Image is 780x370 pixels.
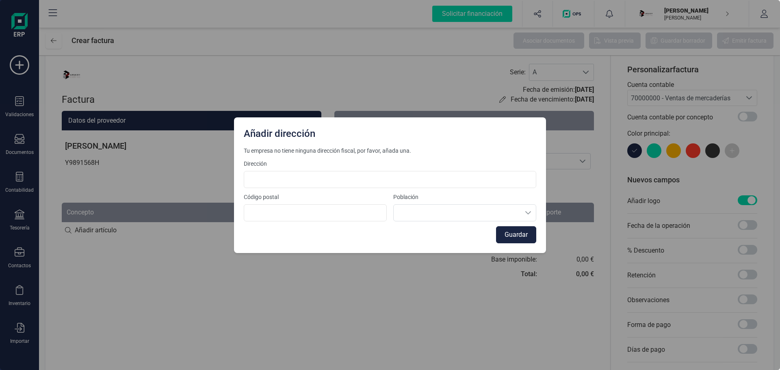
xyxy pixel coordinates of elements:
[240,124,539,140] div: Añadir dirección
[496,226,536,243] button: Guardar
[393,193,536,201] label: Población
[244,160,536,168] label: Dirección
[244,147,536,155] span: Tu empresa no tiene ninguna dirección fiscal, por favor, añada una.
[244,193,387,201] label: Código postal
